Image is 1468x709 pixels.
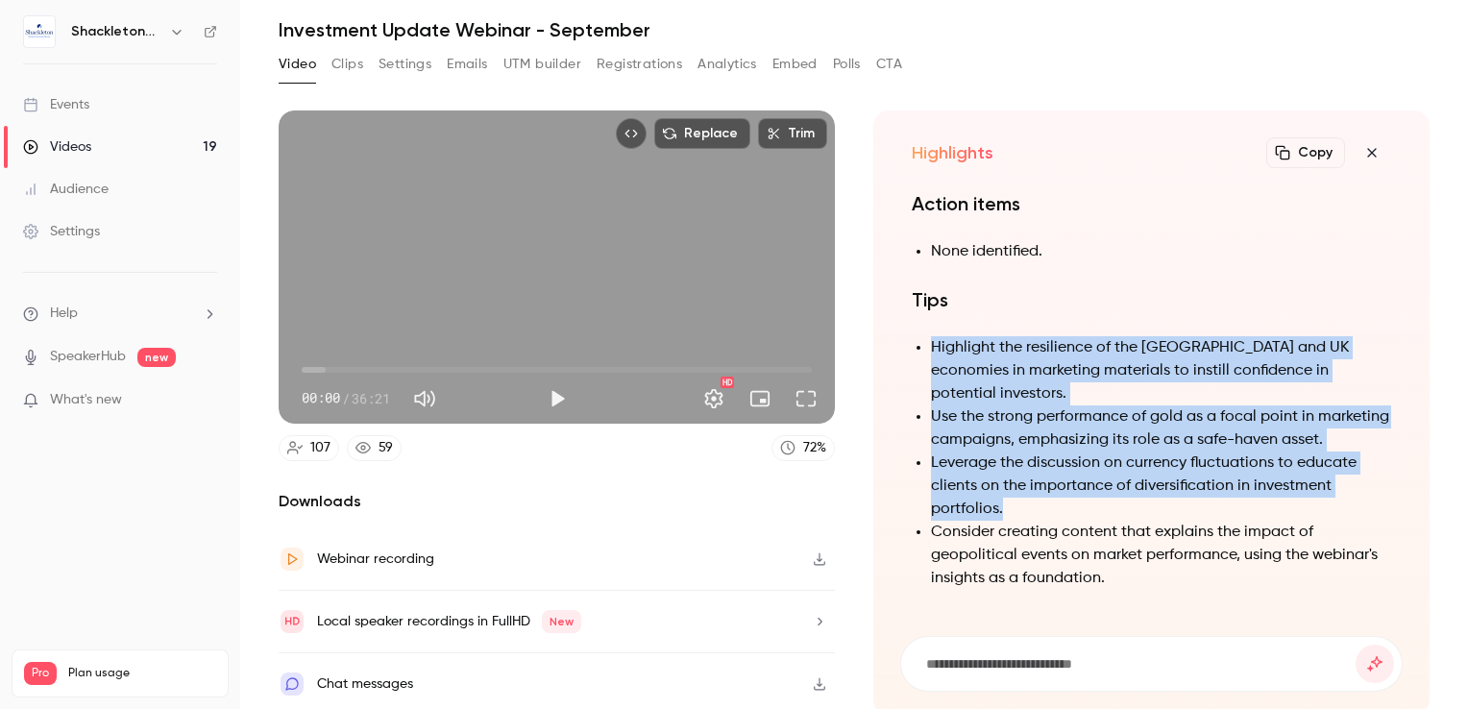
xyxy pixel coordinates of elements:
[310,438,330,458] div: 107
[542,610,581,633] span: New
[912,190,1391,217] h1: Action items
[833,49,861,80] button: Polls
[331,49,363,80] button: Clips
[23,95,89,114] div: Events
[1266,137,1345,168] button: Copy
[137,348,176,367] span: new
[317,548,434,571] div: Webinar recording
[787,379,825,418] button: Full screen
[912,286,1391,313] h1: Tips
[758,118,827,149] button: Trim
[194,392,217,409] iframe: Noticeable Trigger
[23,222,100,241] div: Settings
[876,49,902,80] button: CTA
[597,49,682,80] button: Registrations
[771,435,835,461] a: 72%
[352,388,390,408] span: 36:21
[302,388,390,408] div: 00:00
[23,180,109,199] div: Audience
[931,452,1391,521] li: Leverage the discussion on currency fluctuations to educate clients on the importance of diversif...
[279,49,316,80] button: Video
[931,336,1391,405] li: Highlight the resilience of the [GEOGRAPHIC_DATA] and UK economies in marketing materials to inst...
[24,662,57,685] span: Pro
[741,379,779,418] button: Turn on miniplayer
[772,49,818,80] button: Embed
[697,49,757,80] button: Analytics
[50,304,78,324] span: Help
[379,438,393,458] div: 59
[279,490,835,513] h2: Downloads
[279,435,339,461] a: 107
[538,379,576,418] button: Play
[23,304,217,324] li: help-dropdown-opener
[503,49,581,80] button: UTM builder
[317,610,581,633] div: Local speaker recordings in FullHD
[931,240,1391,263] li: None identified.
[931,405,1391,452] li: Use the strong performance of gold as a focal point in marketing campaigns, emphasizing its role ...
[721,377,734,388] div: HD
[71,22,161,41] h6: Shackleton Webinars
[803,438,826,458] div: 72 %
[912,141,993,164] h2: Highlights
[24,16,55,47] img: Shackleton Webinars
[50,347,126,367] a: SpeakerHub
[379,49,431,80] button: Settings
[68,666,216,681] span: Plan usage
[302,388,340,408] span: 00:00
[23,137,91,157] div: Videos
[654,118,750,149] button: Replace
[695,379,733,418] button: Settings
[317,672,413,696] div: Chat messages
[347,435,402,461] a: 59
[405,379,444,418] button: Mute
[50,390,122,410] span: What's new
[931,521,1391,590] li: Consider creating content that explains the impact of geopolitical events on market performance, ...
[616,118,647,149] button: Embed video
[342,388,350,408] span: /
[279,18,1430,41] h1: Investment Update Webinar - September
[447,49,487,80] button: Emails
